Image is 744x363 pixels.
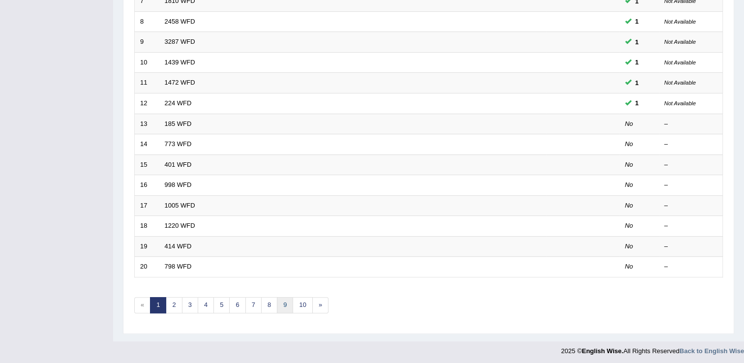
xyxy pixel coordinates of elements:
a: 9 [277,297,293,313]
a: 7 [245,297,262,313]
small: Not Available [664,80,696,86]
span: You can still take this question [631,16,643,27]
div: – [664,140,717,149]
span: You can still take this question [631,78,643,88]
a: 798 WFD [165,263,192,270]
div: – [664,160,717,170]
a: 6 [229,297,245,313]
em: No [625,222,633,229]
small: Not Available [664,39,696,45]
div: 2025 © All Rights Reserved [561,341,744,356]
a: 1005 WFD [165,202,195,209]
td: 9 [135,32,159,53]
span: You can still take this question [631,98,643,108]
small: Not Available [664,100,696,106]
td: 12 [135,93,159,114]
em: No [625,263,633,270]
a: 1220 WFD [165,222,195,229]
div: – [664,262,717,272]
a: 2 [166,297,182,313]
td: 13 [135,114,159,134]
a: 5 [213,297,230,313]
a: 414 WFD [165,242,192,250]
a: Back to English Wise [680,347,744,355]
em: No [625,161,633,168]
small: Not Available [664,19,696,25]
td: 8 [135,11,159,32]
strong: English Wise. [582,347,623,355]
td: 10 [135,52,159,73]
td: 19 [135,236,159,257]
a: 1439 WFD [165,59,195,66]
a: 1472 WFD [165,79,195,86]
a: 3287 WFD [165,38,195,45]
a: 773 WFD [165,140,192,148]
td: 11 [135,73,159,93]
div: – [664,181,717,190]
em: No [625,181,633,188]
td: 14 [135,134,159,155]
span: « [134,297,150,313]
a: 998 WFD [165,181,192,188]
a: 185 WFD [165,120,192,127]
td: 16 [135,175,159,196]
a: 3 [182,297,198,313]
a: 2458 WFD [165,18,195,25]
a: » [312,297,328,313]
em: No [625,202,633,209]
a: 8 [261,297,277,313]
a: 10 [293,297,312,313]
td: 18 [135,216,159,237]
td: 20 [135,257,159,277]
div: – [664,120,717,129]
span: You can still take this question [631,57,643,67]
a: 224 WFD [165,99,192,107]
a: 401 WFD [165,161,192,168]
em: No [625,140,633,148]
a: 1 [150,297,166,313]
a: 4 [198,297,214,313]
span: You can still take this question [631,37,643,47]
div: – [664,201,717,211]
em: No [625,242,633,250]
div: – [664,242,717,251]
td: 15 [135,154,159,175]
small: Not Available [664,60,696,65]
td: 17 [135,195,159,216]
div: – [664,221,717,231]
em: No [625,120,633,127]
